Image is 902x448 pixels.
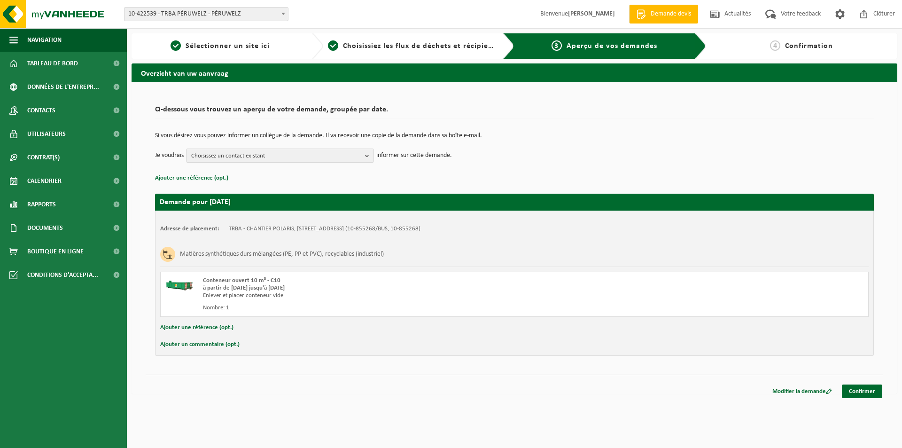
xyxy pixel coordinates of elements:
[160,322,233,334] button: Ajouter une référence (opt.)
[155,133,874,139] p: Si vous désirez vous pouvez informer un collègue de la demande. Il va recevoir une copie de la de...
[160,226,219,232] strong: Adresse de placement:
[765,385,839,398] a: Modifier la demande
[328,40,496,52] a: 2Choisissiez les flux de déchets et récipients
[136,40,304,52] a: 1Sélectionner un site ici
[186,149,374,163] button: Choisissez un contact existant
[203,304,552,312] div: Nombre: 1
[27,146,60,169] span: Contrat(s)
[124,8,288,21] span: 10-422539 - TRBA PÉRUWELZ - PÉRUWELZ
[160,338,240,351] button: Ajouter un commentaire (opt.)
[343,42,499,50] span: Choisissiez les flux de déchets et récipients
[186,42,270,50] span: Sélectionner un site ici
[328,40,338,51] span: 2
[552,40,562,51] span: 3
[180,247,384,262] h3: Matières synthétiques durs mélangées (PE, PP et PVC), recyclables (industriel)
[203,285,285,291] strong: à partir de [DATE] jusqu'à [DATE]
[27,216,63,240] span: Documents
[155,149,184,163] p: Je voudrais
[27,193,56,216] span: Rapports
[160,198,231,206] strong: Demande pour [DATE]
[27,99,55,122] span: Contacts
[568,10,615,17] strong: [PERSON_NAME]
[27,263,98,287] span: Conditions d'accepta...
[785,42,833,50] span: Confirmation
[155,172,228,184] button: Ajouter une référence (opt.)
[27,52,78,75] span: Tableau de bord
[27,169,62,193] span: Calendrier
[648,9,693,19] span: Demande devis
[155,106,874,118] h2: Ci-dessous vous trouvez un aperçu de votre demande, groupée par date.
[770,40,780,51] span: 4
[132,63,897,82] h2: Overzicht van uw aanvraag
[165,277,194,291] img: HK-XC-10-GN-00.png
[567,42,657,50] span: Aperçu de vos demandes
[203,277,280,283] span: Conteneur ouvert 10 m³ - C10
[842,385,882,398] a: Confirmer
[191,149,361,163] span: Choisissez un contact existant
[229,225,420,233] td: TRBA - CHANTIER POLARIS, [STREET_ADDRESS] (10-855268/BUS, 10-855268)
[27,75,99,99] span: Données de l'entrepr...
[376,149,452,163] p: informer sur cette demande.
[27,28,62,52] span: Navigation
[27,240,84,263] span: Boutique en ligne
[27,122,66,146] span: Utilisateurs
[171,40,181,51] span: 1
[629,5,698,24] a: Demande devis
[124,7,288,21] span: 10-422539 - TRBA PÉRUWELZ - PÉRUWELZ
[203,292,552,299] div: Enlever et placer conteneur vide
